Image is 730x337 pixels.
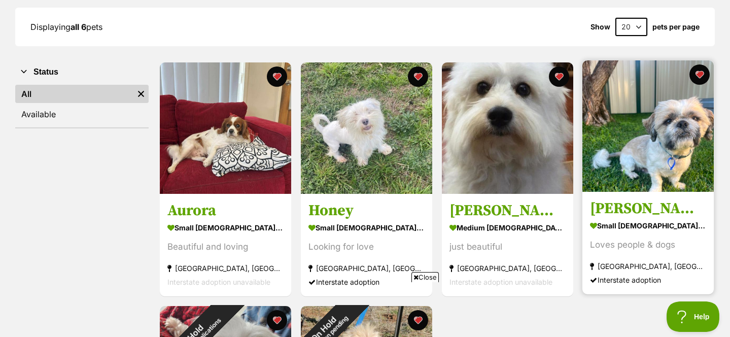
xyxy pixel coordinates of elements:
img: Harry - 2 Year Old Maltese X Shih Tzu [582,60,714,192]
div: Beautiful and loving [167,240,284,254]
img: Tiffany [442,62,573,194]
a: Aurora small [DEMOGRAPHIC_DATA] Dog Beautiful and loving [GEOGRAPHIC_DATA], [GEOGRAPHIC_DATA] Int... [160,193,291,296]
div: small [DEMOGRAPHIC_DATA] Dog [590,218,706,233]
div: just beautiful [449,240,566,254]
div: [GEOGRAPHIC_DATA], [GEOGRAPHIC_DATA] [308,261,425,275]
button: favourite [689,64,710,85]
iframe: Help Scout Beacon - Open [667,301,720,332]
button: favourite [548,66,569,87]
strong: all 6 [71,22,86,32]
div: Status [15,83,149,127]
h3: Aurora [167,201,284,220]
h3: Honey [308,201,425,220]
span: Show [590,23,610,31]
img: Aurora [160,62,291,194]
a: Remove filter [133,85,149,103]
a: [PERSON_NAME] - [DEMOGRAPHIC_DATA] Maltese X Shih Tzu small [DEMOGRAPHIC_DATA] Dog Loves people &... [582,191,714,294]
div: small [DEMOGRAPHIC_DATA] Dog [308,220,425,235]
h3: [PERSON_NAME] [449,201,566,220]
a: All [15,85,133,103]
div: medium [DEMOGRAPHIC_DATA] Dog [449,220,566,235]
div: [GEOGRAPHIC_DATA], [GEOGRAPHIC_DATA] [167,261,284,275]
div: Interstate adoption [590,273,706,287]
div: [GEOGRAPHIC_DATA], [GEOGRAPHIC_DATA] [590,259,706,273]
div: small [DEMOGRAPHIC_DATA] Dog [167,220,284,235]
a: Available [15,105,149,123]
div: Interstate adoption [308,275,425,289]
span: Close [411,272,439,282]
img: Honey [301,62,432,194]
a: [PERSON_NAME] medium [DEMOGRAPHIC_DATA] Dog just beautiful [GEOGRAPHIC_DATA], [GEOGRAPHIC_DATA] I... [442,193,573,296]
label: pets per page [652,23,700,31]
a: Honey small [DEMOGRAPHIC_DATA] Dog Looking for love [GEOGRAPHIC_DATA], [GEOGRAPHIC_DATA] Intersta... [301,193,432,296]
button: favourite [408,66,428,87]
span: Displaying pets [30,22,102,32]
iframe: Advertisement [181,286,550,332]
button: Status [15,65,149,79]
span: Interstate adoption unavailable [449,278,552,286]
div: Loves people & dogs [590,238,706,252]
div: [GEOGRAPHIC_DATA], [GEOGRAPHIC_DATA] [449,261,566,275]
button: favourite [267,66,287,87]
div: Looking for love [308,240,425,254]
span: Interstate adoption unavailable [167,278,270,286]
h3: [PERSON_NAME] - [DEMOGRAPHIC_DATA] Maltese X Shih Tzu [590,199,706,218]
